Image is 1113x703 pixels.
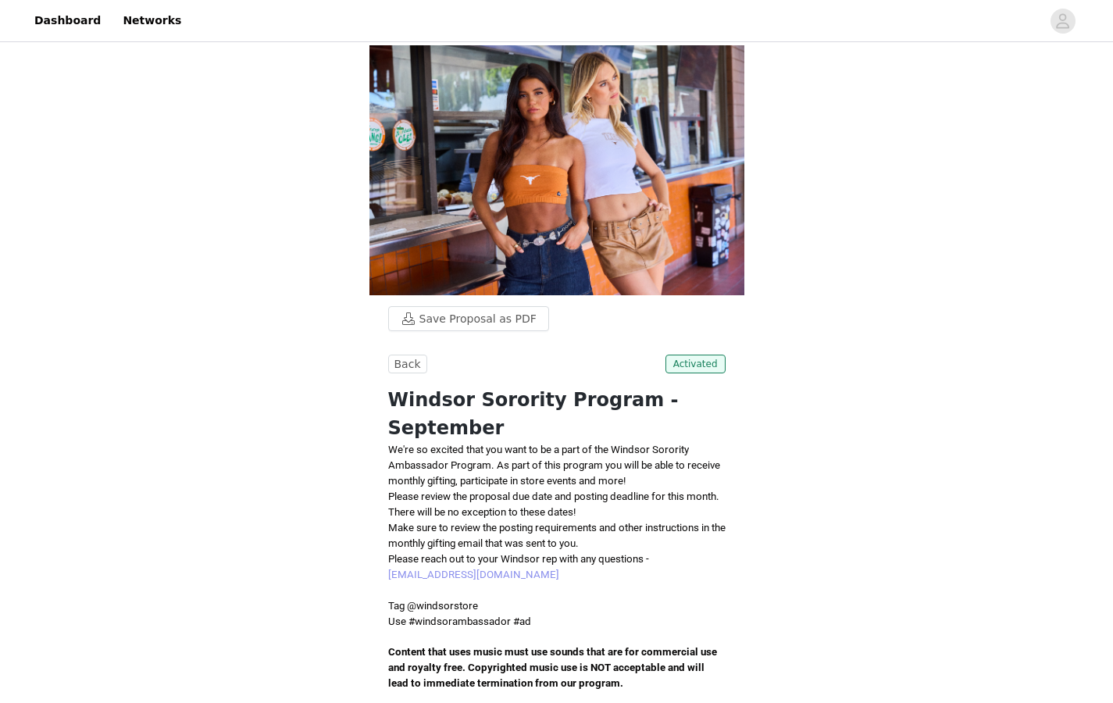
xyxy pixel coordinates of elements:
[388,355,427,373] button: Back
[25,3,110,38] a: Dashboard
[665,355,726,373] span: Activated
[388,386,726,442] h1: Windsor Sorority Program - September
[388,569,559,580] a: [EMAIL_ADDRESS][DOMAIN_NAME]
[388,491,719,518] span: Please review the proposal due date and posting deadline for this month. There will be no excepti...
[388,646,719,689] span: Content that uses music must use sounds that are for commercial use and royalty free. Copyrighted...
[113,3,191,38] a: Networks
[388,306,549,331] button: Save Proposal as PDF
[388,616,531,627] span: Use #windsorambassador #ad
[388,553,649,580] span: Please reach out to your Windsor rep with any questions -
[1055,9,1070,34] div: avatar
[369,45,744,295] img: campaign image
[388,600,478,612] span: Tag @windsorstore
[388,522,726,549] span: Make sure to review the posting requirements and other instructions in the monthly gifting email ...
[388,444,720,487] span: We're so excited that you want to be a part of the Windsor Sorority Ambassador Program. As part o...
